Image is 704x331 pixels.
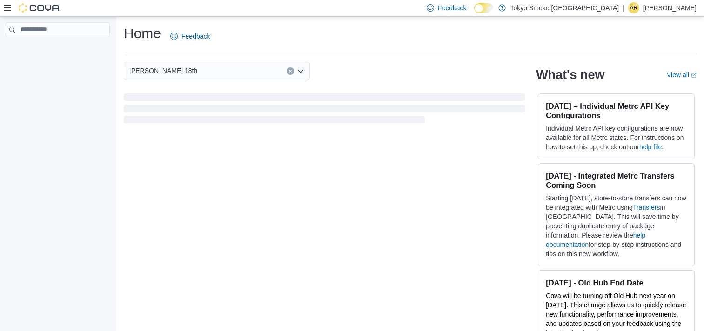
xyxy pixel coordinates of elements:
[287,67,294,75] button: Clear input
[167,27,214,46] a: Feedback
[124,24,161,43] h1: Home
[630,2,638,13] span: AR
[510,2,619,13] p: Tokyo Smoke [GEOGRAPHIC_DATA]
[474,3,494,13] input: Dark Mode
[19,3,60,13] img: Cova
[546,278,687,287] h3: [DATE] - Old Hub End Date
[667,71,697,79] a: View allExternal link
[438,3,466,13] span: Feedback
[639,143,662,151] a: help file
[633,204,660,211] a: Transfers
[546,193,687,258] p: Starting [DATE], store-to-store transfers can now be integrated with Metrc using in [GEOGRAPHIC_D...
[546,171,687,190] h3: [DATE] - Integrated Metrc Transfers Coming Soon
[124,95,525,125] span: Loading
[628,2,639,13] div: Ashlee Riruako
[181,32,210,41] span: Feedback
[536,67,604,82] h2: What's new
[643,2,697,13] p: [PERSON_NAME]
[546,101,687,120] h3: [DATE] – Individual Metrc API Key Configurations
[623,2,624,13] p: |
[691,73,697,78] svg: External link
[297,67,304,75] button: Open list of options
[546,232,645,248] a: help documentation
[546,124,687,152] p: Individual Metrc API key configurations are now available for all Metrc states. For instructions ...
[129,65,197,76] span: [PERSON_NAME] 18th
[6,39,110,61] nav: Complex example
